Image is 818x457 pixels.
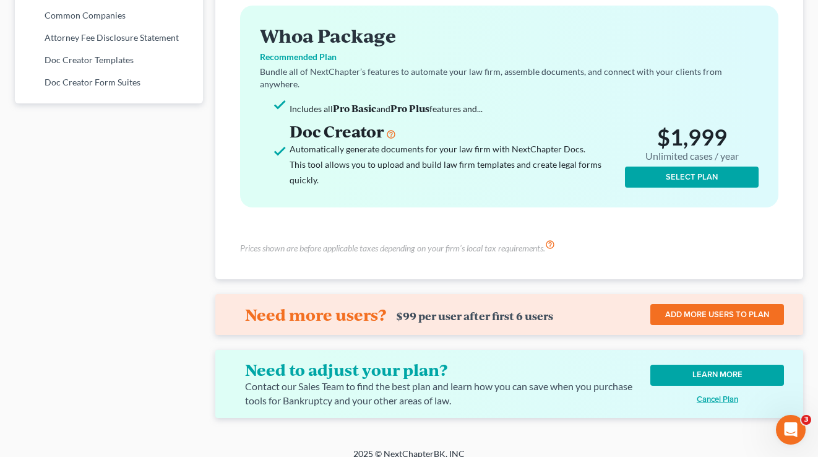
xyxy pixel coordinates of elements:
h4: Need to adjust your plan? [245,360,629,380]
h4: Need more users? [245,305,386,324]
small: Unlimited cases / year [645,150,739,162]
p: Recommended Plan [260,51,759,63]
a: Common Companies [15,4,203,27]
div: Contact our Sales Team to find the best plan and learn how you can save when you purchase tools f... [245,380,639,408]
a: Attorney Fee Disclosure Statement [15,27,203,49]
p: Bundle all of NextChapter’s features to automate your law firm, assemble documents, and connect w... [260,66,759,90]
a: Doc Creator Templates [15,49,203,71]
span: 3 [801,415,811,425]
button: SELECT PLAN [625,167,759,188]
iframe: Intercom live chat [776,415,806,445]
h3: Doc Creator [290,121,621,141]
a: LEARN MORE [650,365,784,386]
div: Automatically generate documents for your law firm with NextChapter Docs. [290,141,621,157]
div: This tool allows you to upload and build law firm templates and create legal forms quickly. [290,157,621,188]
a: Doc Creator Form Suites [15,71,203,94]
strong: Pro Plus [390,102,429,115]
a: ADD MORE USERS TO PLAN [650,304,784,325]
h6: Prices shown are before applicable taxes depending on your firm’s local tax requirements. [240,242,545,255]
span: SELECT PLAN [666,172,718,182]
h2: $1,999 [625,124,759,164]
div: $99 per user after first 6 users [396,310,553,323]
li: Includes all and features and... [290,100,621,116]
button: Cancel Plan [650,396,784,404]
h2: Whoa Package [260,25,759,46]
u: Cancel Plan [697,394,738,404]
strong: Pro Basic [333,102,376,115]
